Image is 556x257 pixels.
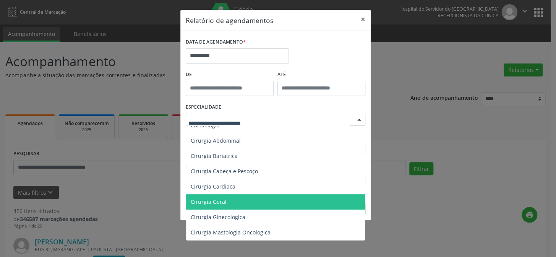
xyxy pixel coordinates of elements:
span: Cirurgia Mastologia Oncologica [191,229,271,236]
label: ATÉ [277,69,365,81]
h5: Relatório de agendamentos [186,15,273,25]
span: Cirurgia Bariatrica [191,152,238,159]
button: Close [355,10,371,29]
label: ESPECIALIDADE [186,101,221,113]
label: DATA DE AGENDAMENTO [186,36,246,48]
span: Cirurgia Geral [191,198,227,205]
label: De [186,69,274,81]
span: Cirurgia Ginecologica [191,213,245,221]
span: Cirurgia Cabeça e Pescoço [191,168,258,175]
span: Cirurgia Abdominal [191,137,241,144]
span: Cirurgia Cardiaca [191,183,235,190]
